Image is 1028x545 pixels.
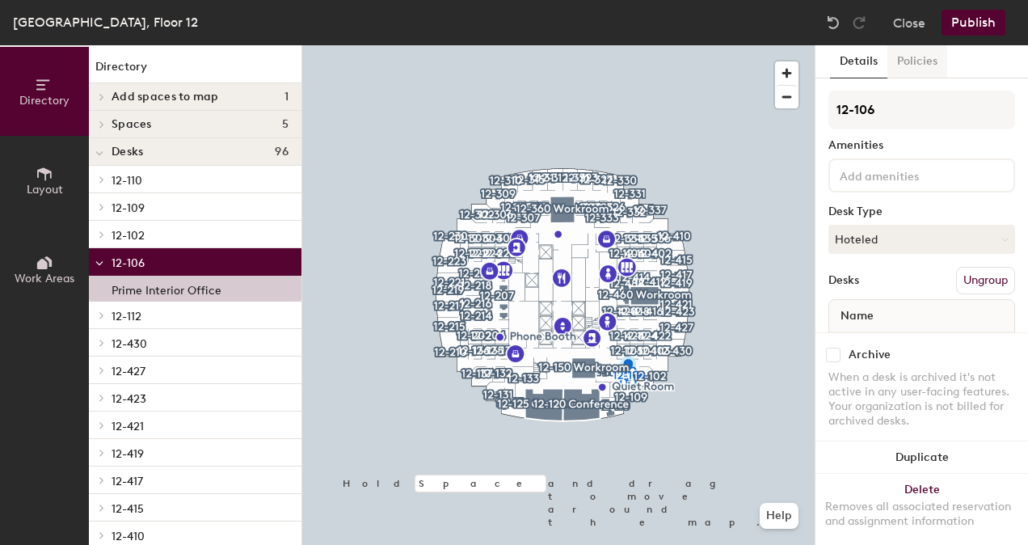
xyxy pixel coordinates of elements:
[112,174,142,188] span: 12-110
[828,225,1015,254] button: Hoteled
[112,146,143,158] span: Desks
[828,274,859,287] div: Desks
[851,15,867,31] img: Redo
[89,58,301,83] h1: Directory
[112,392,146,406] span: 12-423
[832,302,882,331] span: Name
[830,45,887,78] button: Details
[815,441,1028,474] button: Duplicate
[887,45,947,78] button: Policies
[15,272,74,285] span: Work Areas
[828,139,1015,152] div: Amenities
[760,503,798,529] button: Help
[282,118,289,131] span: 5
[112,91,219,104] span: Add spaces to map
[112,530,145,543] span: 12-410
[284,91,289,104] span: 1
[112,365,145,378] span: 12-427
[849,349,891,361] div: Archive
[828,370,1015,429] div: When a desk is archived it's not active in any user-facing features. Your organization is not bil...
[27,183,63,196] span: Layout
[112,118,152,131] span: Spaces
[13,12,198,32] div: [GEOGRAPHIC_DATA], Floor 12
[836,165,982,184] input: Add amenities
[112,256,145,270] span: 12-106
[893,10,925,36] button: Close
[112,279,221,298] p: Prime Interior Office
[825,500,1018,529] div: Removes all associated reservation and assignment information
[112,447,144,461] span: 12-419
[112,502,144,516] span: 12-415
[112,475,143,488] span: 12-417
[942,10,1005,36] button: Publish
[825,15,841,31] img: Undo
[275,146,289,158] span: 96
[956,267,1015,294] button: Ungroup
[112,310,141,323] span: 12-112
[828,205,1015,218] div: Desk Type
[19,94,70,108] span: Directory
[112,420,144,433] span: 12-421
[112,229,145,243] span: 12-102
[112,201,145,215] span: 12-109
[112,337,147,351] span: 12-430
[815,474,1028,545] button: DeleteRemoves all associated reservation and assignment information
